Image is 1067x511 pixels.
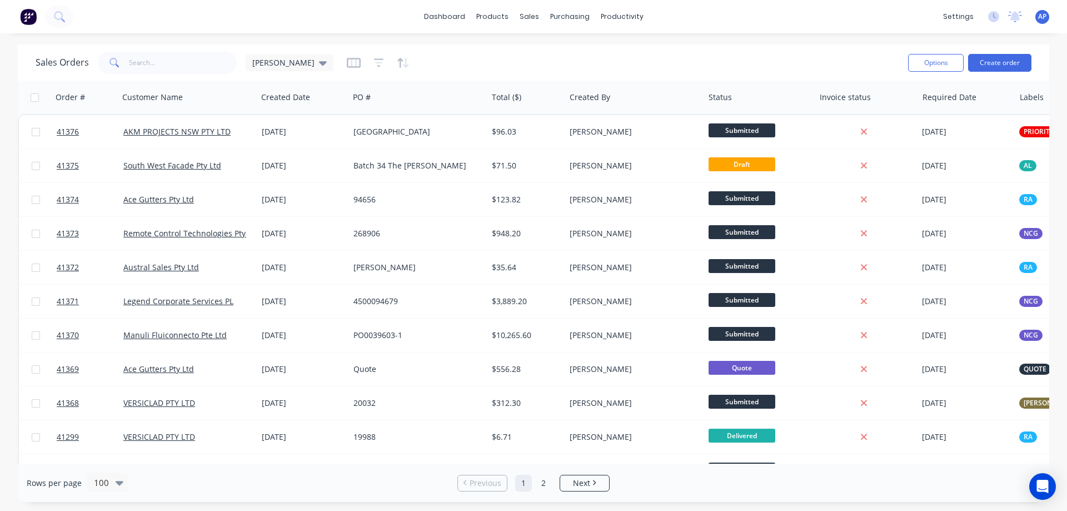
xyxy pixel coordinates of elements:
[57,398,79,409] span: 41368
[123,160,221,171] a: South West Facade Pty Ltd
[570,126,693,137] div: [PERSON_NAME]
[820,92,871,103] div: Invoice status
[1024,194,1033,205] span: RA
[1019,228,1043,239] button: NCG
[353,92,371,103] div: PO #
[262,194,345,205] div: [DATE]
[57,454,123,488] a: 41367
[57,319,123,352] a: 41370
[470,478,501,489] span: Previous
[1019,431,1037,443] button: RA
[57,386,123,420] a: 41368
[123,126,231,137] a: AKM PROJECTS NSW PTY LTD
[709,429,775,443] span: Delivered
[709,225,775,239] span: Submitted
[418,8,471,25] a: dashboard
[709,191,775,205] span: Submitted
[57,160,79,171] span: 41375
[262,296,345,307] div: [DATE]
[492,398,557,409] div: $312.30
[262,364,345,375] div: [DATE]
[56,92,85,103] div: Order #
[1024,262,1033,273] span: RA
[123,364,194,374] a: Ace Gutters Pty Ltd
[923,92,976,103] div: Required Date
[1019,160,1036,171] button: AL
[570,364,693,375] div: [PERSON_NAME]
[709,327,775,341] span: Submitted
[492,262,557,273] div: $35.64
[262,126,345,137] div: [DATE]
[922,194,1010,205] div: [DATE]
[492,296,557,307] div: $3,889.20
[57,183,123,216] a: 41374
[938,8,979,25] div: settings
[922,431,1010,443] div: [DATE]
[57,296,79,307] span: 41371
[57,251,123,284] a: 41372
[492,431,557,443] div: $6.71
[492,160,557,171] div: $71.50
[262,330,345,341] div: [DATE]
[570,330,693,341] div: [PERSON_NAME]
[1024,364,1046,375] span: QUOTE
[1019,194,1037,205] button: RA
[1019,262,1037,273] button: RA
[57,431,79,443] span: 41299
[922,126,1010,137] div: [DATE]
[57,115,123,148] a: 41376
[123,228,260,239] a: Remote Control Technologies Pty Ltd
[57,285,123,318] a: 41371
[57,228,79,239] span: 41373
[57,149,123,182] a: 41375
[123,194,194,205] a: Ace Gutters Pty Ltd
[709,395,775,409] span: Submitted
[1038,12,1046,22] span: AP
[353,126,477,137] div: [GEOGRAPHIC_DATA]
[27,478,82,489] span: Rows per page
[458,478,507,489] a: Previous page
[492,92,521,103] div: Total ($)
[573,478,590,489] span: Next
[570,92,610,103] div: Created By
[514,8,545,25] div: sales
[20,8,37,25] img: Factory
[1024,296,1038,307] span: NCG
[453,475,614,492] ul: Pagination
[261,92,310,103] div: Created Date
[353,228,477,239] div: 268906
[709,463,775,477] span: Submitted
[560,478,609,489] a: Next page
[968,54,1031,72] button: Create order
[262,160,345,171] div: [DATE]
[262,228,345,239] div: [DATE]
[252,57,315,68] span: [PERSON_NAME]
[515,475,532,492] a: Page 1 is your current page
[353,194,477,205] div: 94656
[570,228,693,239] div: [PERSON_NAME]
[1019,330,1043,341] button: NCG
[922,228,1010,239] div: [DATE]
[709,123,775,137] span: Submitted
[492,228,557,239] div: $948.20
[709,361,775,375] span: Quote
[709,92,732,103] div: Status
[922,364,1010,375] div: [DATE]
[570,194,693,205] div: [PERSON_NAME]
[353,262,477,273] div: [PERSON_NAME]
[353,330,477,341] div: PO0039603-1
[353,364,477,375] div: Quote
[122,92,183,103] div: Customer Name
[709,157,775,171] span: Draft
[353,398,477,409] div: 20032
[57,364,79,375] span: 41369
[57,330,79,341] span: 41370
[1024,431,1033,443] span: RA
[262,431,345,443] div: [DATE]
[57,194,79,205] span: 41374
[492,194,557,205] div: $123.82
[908,54,964,72] button: Options
[353,431,477,443] div: 19988
[1020,92,1044,103] div: Labels
[471,8,514,25] div: products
